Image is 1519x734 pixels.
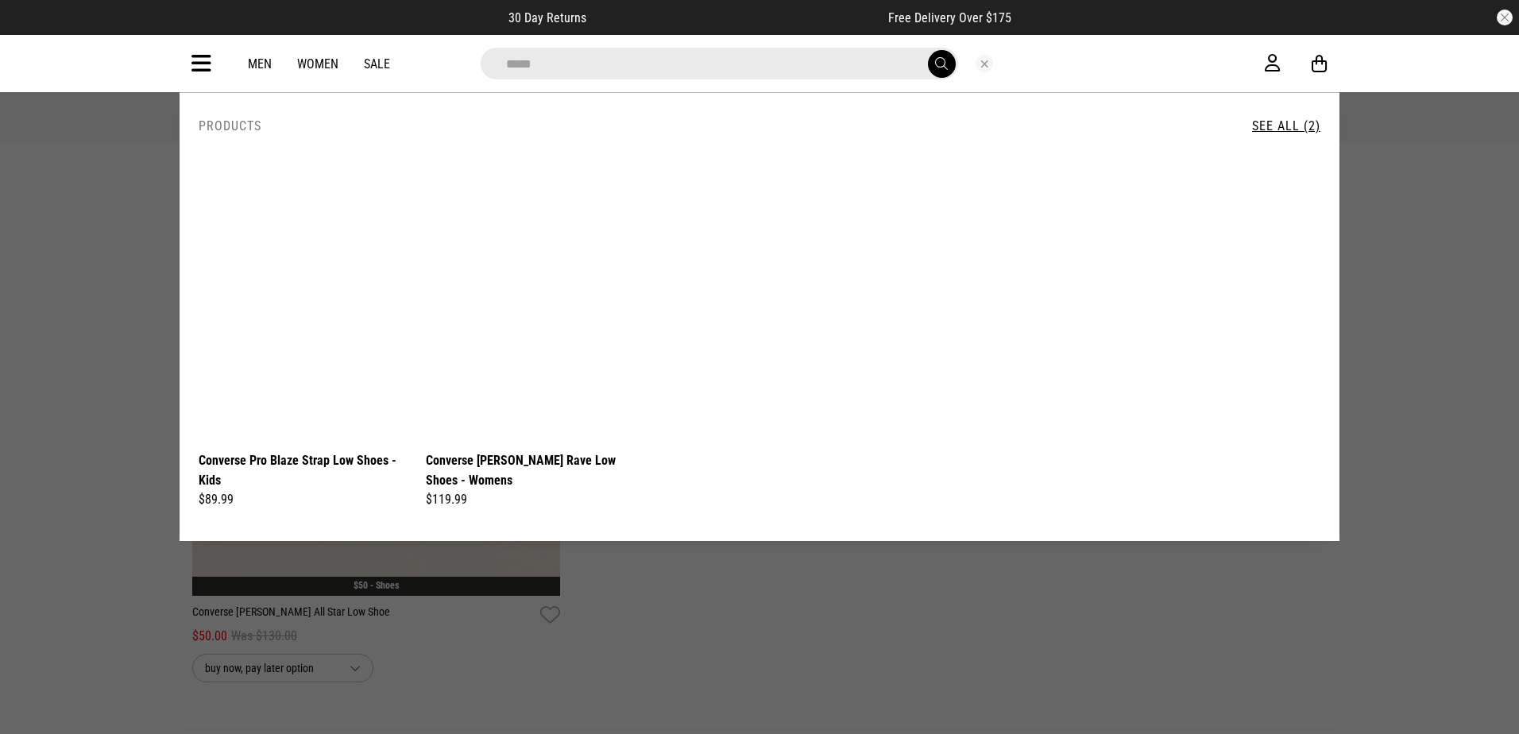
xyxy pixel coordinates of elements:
[888,10,1011,25] span: Free Delivery Over $175
[199,450,413,490] a: Converse Pro Blaze Strap Low Shoes - Kids
[1252,118,1320,133] a: See All (2)
[426,140,640,436] img: Converse Chuck Taylor Rave Low Shoes - Womens in Pink
[618,10,856,25] iframe: Customer reviews powered by Trustpilot
[248,56,272,71] a: Men
[976,55,993,72] button: Close search
[13,6,60,54] button: Open LiveChat chat widget
[508,10,586,25] span: 30 Day Returns
[426,450,640,490] a: Converse [PERSON_NAME] Rave Low Shoes - Womens
[199,140,413,436] img: Converse Pro Blaze Strap Low Shoes - Kids in Black
[199,118,261,133] h2: Products
[426,490,640,509] div: $119.99
[199,490,413,509] div: $89.99
[297,56,338,71] a: Women
[364,56,390,71] a: Sale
